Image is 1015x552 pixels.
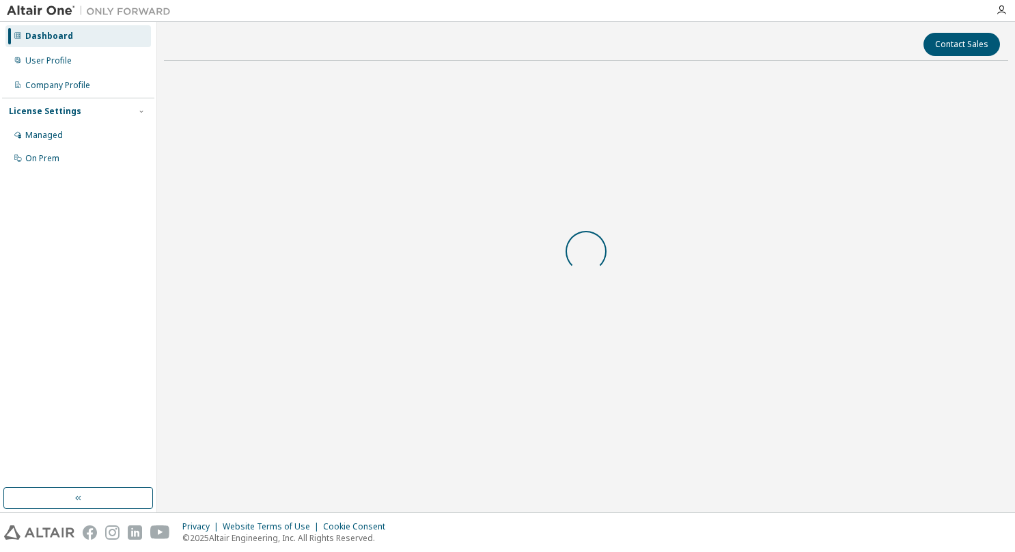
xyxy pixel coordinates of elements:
img: facebook.svg [83,525,97,540]
div: Cookie Consent [323,521,393,532]
div: Website Terms of Use [223,521,323,532]
img: instagram.svg [105,525,120,540]
div: User Profile [25,55,72,66]
img: youtube.svg [150,525,170,540]
div: Privacy [182,521,223,532]
div: Dashboard [25,31,73,42]
div: License Settings [9,106,81,117]
img: linkedin.svg [128,525,142,540]
p: © 2025 Altair Engineering, Inc. All Rights Reserved. [182,532,393,544]
div: Managed [25,130,63,141]
div: On Prem [25,153,59,164]
img: Altair One [7,4,178,18]
img: altair_logo.svg [4,525,74,540]
div: Company Profile [25,80,90,91]
button: Contact Sales [923,33,1000,56]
